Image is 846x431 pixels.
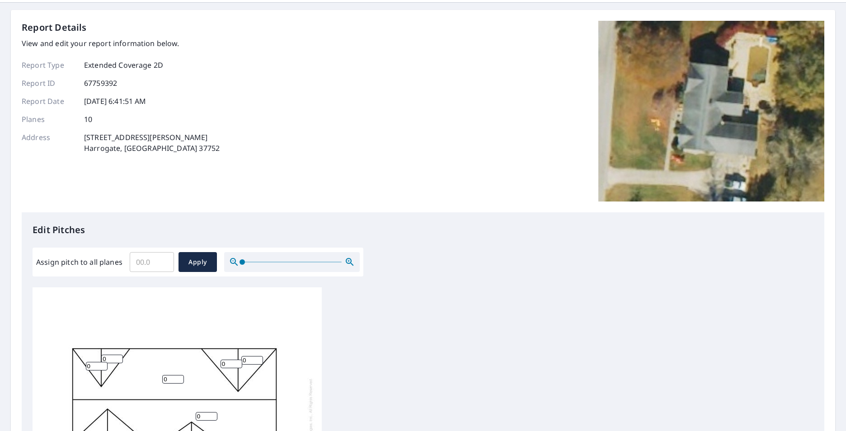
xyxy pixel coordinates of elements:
[186,257,210,268] span: Apply
[22,78,76,89] p: Report ID
[22,132,76,154] p: Address
[84,96,146,107] p: [DATE] 6:41:51 AM
[22,60,76,70] p: Report Type
[84,114,92,125] p: 10
[33,223,813,237] p: Edit Pitches
[84,60,163,70] p: Extended Coverage 2D
[22,114,76,125] p: Planes
[130,249,174,275] input: 00.0
[36,257,122,267] label: Assign pitch to all planes
[179,252,217,272] button: Apply
[22,96,76,107] p: Report Date
[84,132,220,154] p: [STREET_ADDRESS][PERSON_NAME] Harrogate, [GEOGRAPHIC_DATA] 37752
[22,21,87,34] p: Report Details
[22,38,220,49] p: View and edit your report information below.
[84,78,117,89] p: 67759392
[598,21,824,201] img: Top image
